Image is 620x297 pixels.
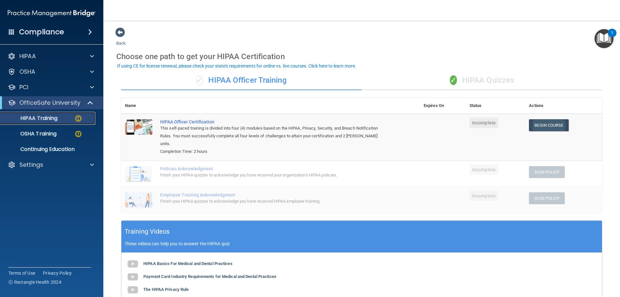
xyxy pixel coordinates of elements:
[611,33,613,41] div: 1
[121,71,362,90] div: HIPAA Officer Training
[8,68,94,76] a: OSHA
[19,27,64,37] h4: Compliance
[4,146,92,153] p: Continuing Education
[4,115,57,122] p: HIPAA Training
[160,166,387,171] div: Policies Acknowledgment
[362,71,602,90] div: HIPAA Quizzes
[74,130,82,138] img: warning-circle.0cc9ac19.png
[143,287,189,292] b: The HIPAA Privacy Rule
[143,261,232,266] b: HIPAA Basics For Medical and Dental Practices
[525,98,602,114] th: Actions
[126,283,139,296] img: gray_youtube_icon.38fcd6cc.png
[126,270,139,283] img: gray_youtube_icon.38fcd6cc.png
[160,124,387,148] div: This self-paced training is divided into four (4) modules based on the HIPAA, Privacy, Security, ...
[8,52,94,60] a: HIPAA
[529,119,568,131] a: Begin Course
[160,171,387,179] div: Finish your HIPAA quizzes to acknowledge you have received your organization’s HIPAA policies.
[196,75,203,85] span: ✓
[160,119,387,124] a: HIPAA Officer Certification
[8,7,96,20] img: PMB logo
[160,148,387,155] div: Completion Time: 2 hours
[143,274,276,279] b: Payment Card Industry Requirements for Medical and Dental Practices
[19,99,80,107] p: OfficeSafe University
[8,279,61,285] span: Ⓒ Rectangle Health 2024
[8,99,94,107] a: OfficeSafe University
[125,226,170,237] h5: Training Videos
[529,166,565,178] button: Sign Policy
[529,192,565,204] button: Sign Policy
[466,98,525,114] th: Status
[8,161,94,169] a: Settings
[126,258,139,270] img: gray_youtube_icon.38fcd6cc.png
[116,33,126,46] a: Back
[160,192,387,197] div: Employee Training Acknowledgment
[470,191,498,201] span: Incomplete
[420,98,466,114] th: Expires On
[117,64,356,68] div: If using CE for license renewal, please check your state's requirements for online vs. live cours...
[4,131,57,137] p: OSHA Training
[19,161,43,169] p: Settings
[470,118,498,128] span: Incomplete
[116,63,357,69] button: If using CE for license renewal, please check your state's requirements for online vs. live cours...
[8,270,35,276] a: Terms of Use
[19,68,36,76] p: OSHA
[19,83,28,91] p: PCI
[594,29,614,48] button: Open Resource Center, 1 new notification
[43,270,72,276] a: Privacy Policy
[470,164,498,175] span: Incomplete
[125,241,599,246] p: These videos can help you to answer the HIPAA quiz
[121,98,156,114] th: Name
[19,52,36,60] p: HIPAA
[116,47,607,66] div: Choose one path to get your HIPAA Certification
[74,114,82,122] img: warning-circle.0cc9ac19.png
[160,197,387,205] div: Finish your HIPAA quizzes to acknowledge you have received HIPAA employee training.
[450,75,457,85] span: ✓
[8,83,94,91] a: PCI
